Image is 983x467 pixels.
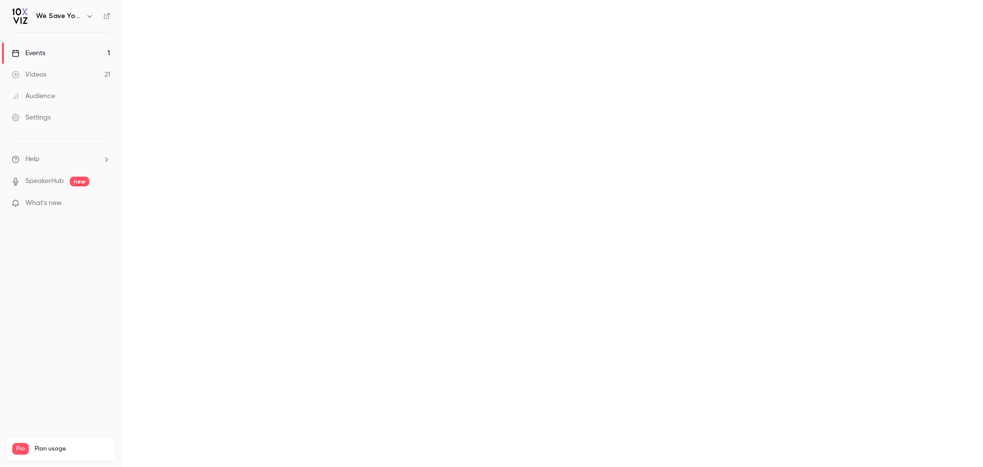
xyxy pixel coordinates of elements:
[98,199,110,208] iframe: Noticeable Trigger
[12,113,51,122] div: Settings
[12,443,29,455] span: Pro
[12,154,110,164] li: help-dropdown-opener
[36,11,82,21] h6: We Save You Time!
[12,91,55,101] div: Audience
[12,8,28,24] img: We Save You Time!
[70,177,89,186] span: new
[12,70,46,80] div: Videos
[25,198,62,208] span: What's new
[25,176,64,186] a: SpeakerHub
[25,154,39,164] span: Help
[35,445,110,453] span: Plan usage
[12,48,45,58] div: Events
